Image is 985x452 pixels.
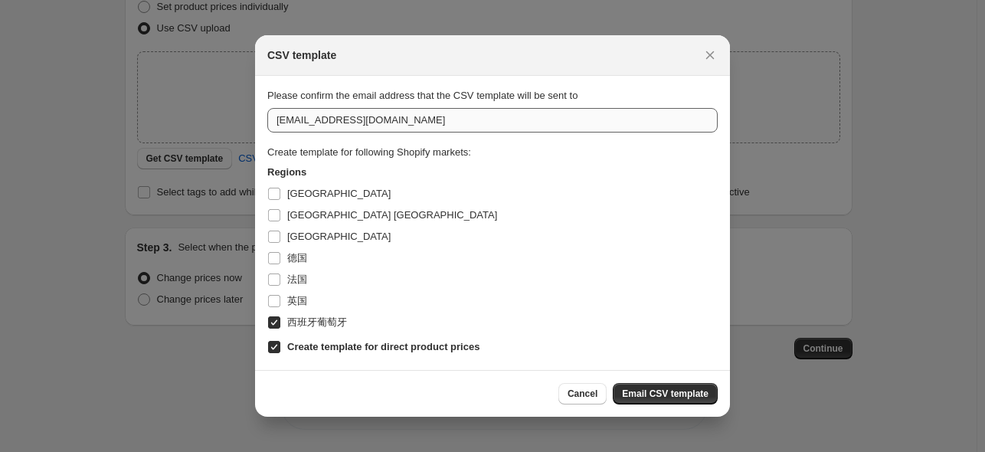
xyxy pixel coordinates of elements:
[267,90,578,101] span: Please confirm the email address that the CSV template will be sent to
[568,388,597,400] span: Cancel
[287,252,307,264] span: 德国
[267,145,718,160] div: Create template for following Shopify markets:
[699,44,721,66] button: Close
[267,47,336,63] h2: CSV template
[287,295,307,306] span: 英国
[287,209,497,221] span: [GEOGRAPHIC_DATA] [GEOGRAPHIC_DATA]
[287,341,479,352] b: Create template for direct product prices
[287,316,347,328] span: 西班牙葡萄牙
[287,188,391,199] span: [GEOGRAPHIC_DATA]
[287,273,307,285] span: 法国
[287,231,391,242] span: [GEOGRAPHIC_DATA]
[267,165,718,180] h3: Regions
[613,383,718,405] button: Email CSV template
[622,388,708,400] span: Email CSV template
[558,383,607,405] button: Cancel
